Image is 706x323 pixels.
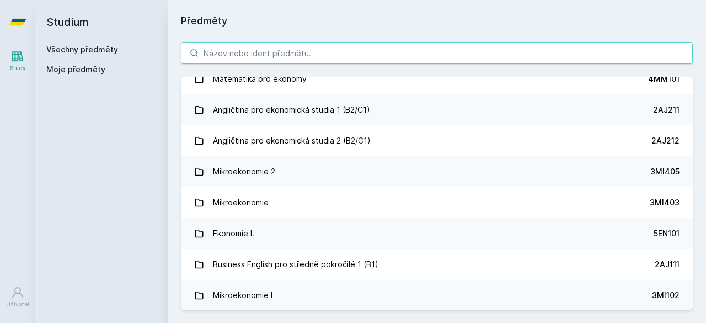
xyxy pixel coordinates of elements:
[46,45,118,54] a: Všechny předměty
[6,300,29,309] div: Uživatel
[181,125,693,156] a: Angličtina pro ekonomická studia 2 (B2/C1) 2AJ212
[655,259,680,270] div: 2AJ111
[181,156,693,187] a: Mikroekonomie 2 3MI405
[213,161,275,183] div: Mikroekonomie 2
[213,130,371,152] div: Angličtina pro ekonomická studia 2 (B2/C1)
[2,280,33,314] a: Uživatel
[213,68,307,90] div: Matematika pro ekonomy
[181,94,693,125] a: Angličtina pro ekonomická studia 1 (B2/C1) 2AJ211
[181,218,693,249] a: Ekonomie I. 5EN101
[650,197,680,208] div: 3MI403
[213,192,269,214] div: Mikroekonomie
[213,99,370,121] div: Angličtina pro ekonomická studia 1 (B2/C1)
[181,42,693,64] input: Název nebo ident předmětu…
[648,73,680,84] div: 4MM101
[653,104,680,115] div: 2AJ211
[213,223,254,245] div: Ekonomie I.
[2,44,33,78] a: Study
[654,228,680,239] div: 5EN101
[213,284,272,306] div: Mikroekonomie I
[650,166,680,177] div: 3MI405
[10,64,26,72] div: Study
[181,63,693,94] a: Matematika pro ekonomy 4MM101
[181,187,693,218] a: Mikroekonomie 3MI403
[213,253,378,276] div: Business English pro středně pokročilé 1 (B1)
[651,135,680,146] div: 2AJ212
[181,13,693,29] h1: Předměty
[652,290,680,301] div: 3MI102
[181,249,693,280] a: Business English pro středně pokročilé 1 (B1) 2AJ111
[181,280,693,311] a: Mikroekonomie I 3MI102
[46,64,105,75] span: Moje předměty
